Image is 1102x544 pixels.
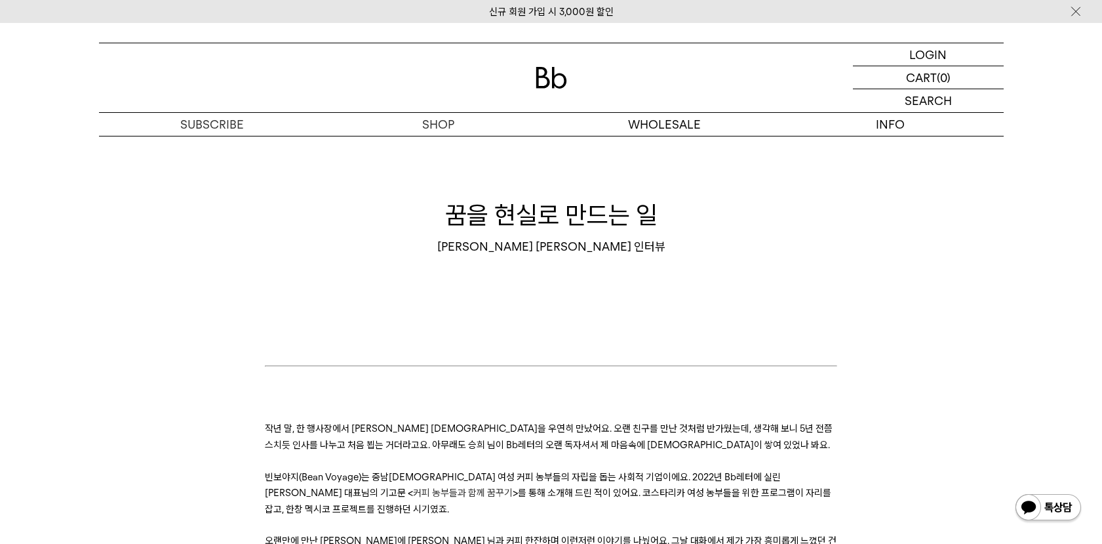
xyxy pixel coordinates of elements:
[937,66,951,89] p: (0)
[853,43,1004,66] a: LOGIN
[413,487,513,499] a: 커피 농부들과 함께 꿈꾸기
[551,113,777,136] p: WHOLESALE
[99,113,325,136] a: SUBSCRIBE
[909,43,947,66] p: LOGIN
[853,66,1004,89] a: CART (0)
[265,487,831,514] span: >를 통해 소개해 드린 적이 있어요. 코스타리카 여성 농부들을 위한 프로그램이 자리를 잡고, 한창 멕시코 프로젝트를 진행하던 시기였죠.
[489,6,614,18] a: 신규 회원 가입 시 3,000원 할인
[265,471,781,499] span: 빈보야지(Bean Voyage)는 중남[DEMOGRAPHIC_DATA] 여성 커피 농부들의 자립을 돕는 사회적 기업이에요. 2022년 Bb레터에 실린 [PERSON_NAME]...
[905,89,952,112] p: SEARCH
[99,239,1004,255] div: [PERSON_NAME] [PERSON_NAME] 인터뷰
[1014,493,1082,524] img: 카카오톡 채널 1:1 채팅 버튼
[325,113,551,136] a: SHOP
[99,198,1004,232] h1: 꿈을 현실로 만드는 일
[536,67,567,89] img: 로고
[906,66,937,89] p: CART
[777,113,1004,136] p: INFO
[265,423,833,450] span: 작년 말, 한 행사장에서 [PERSON_NAME] [DEMOGRAPHIC_DATA]을 우연히 만났어요. 오랜 친구를 만난 것처럼 반가웠는데, 생각해 보니 5년 전쯤 스치듯 인...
